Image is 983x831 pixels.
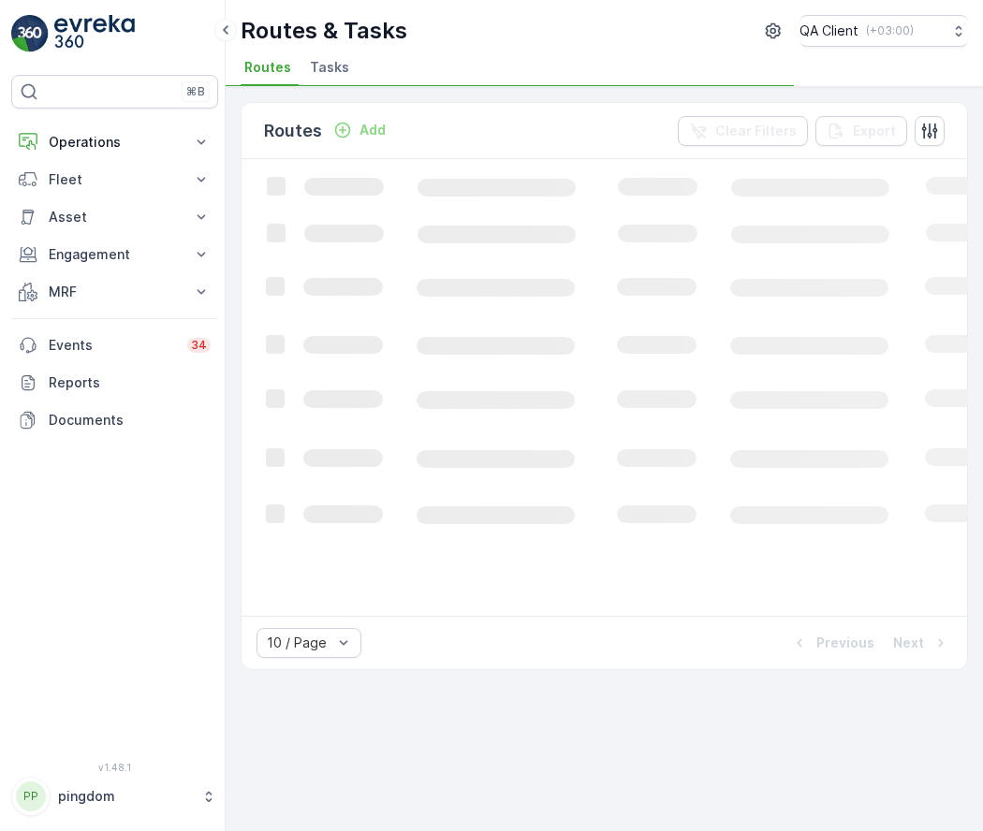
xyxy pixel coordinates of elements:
p: Events [49,336,176,355]
p: Next [893,634,924,652]
button: Engagement [11,236,218,273]
button: QA Client(+03:00) [800,15,968,47]
button: PPpingdom [11,777,218,816]
img: logo [11,15,49,52]
p: Routes & Tasks [241,16,407,46]
p: Engagement [49,245,181,264]
p: 34 [191,338,207,353]
p: QA Client [800,22,858,40]
p: ( +03:00 ) [866,23,914,38]
button: Add [326,119,393,141]
p: Fleet [49,170,181,189]
p: pingdom [58,787,192,806]
div: PP [16,781,46,811]
p: Add [359,121,386,139]
a: Reports [11,364,218,401]
p: Clear Filters [715,122,797,140]
p: Export [853,122,896,140]
p: Routes [264,118,322,144]
p: Previous [816,634,874,652]
button: Previous [788,632,876,654]
span: v 1.48.1 [11,762,218,773]
p: Operations [49,133,181,152]
p: MRF [49,283,181,301]
button: MRF [11,273,218,311]
button: Asset [11,198,218,236]
button: Export [815,116,907,146]
p: ⌘B [186,84,205,99]
a: Events34 [11,327,218,364]
button: Fleet [11,161,218,198]
img: logo_light-DOdMpM7g.png [54,15,135,52]
p: Documents [49,411,211,430]
a: Documents [11,401,218,439]
button: Clear Filters [678,116,808,146]
p: Reports [49,373,211,392]
span: Routes [244,58,291,77]
button: Operations [11,124,218,161]
button: Next [891,632,952,654]
p: Asset [49,208,181,226]
span: Tasks [310,58,349,77]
